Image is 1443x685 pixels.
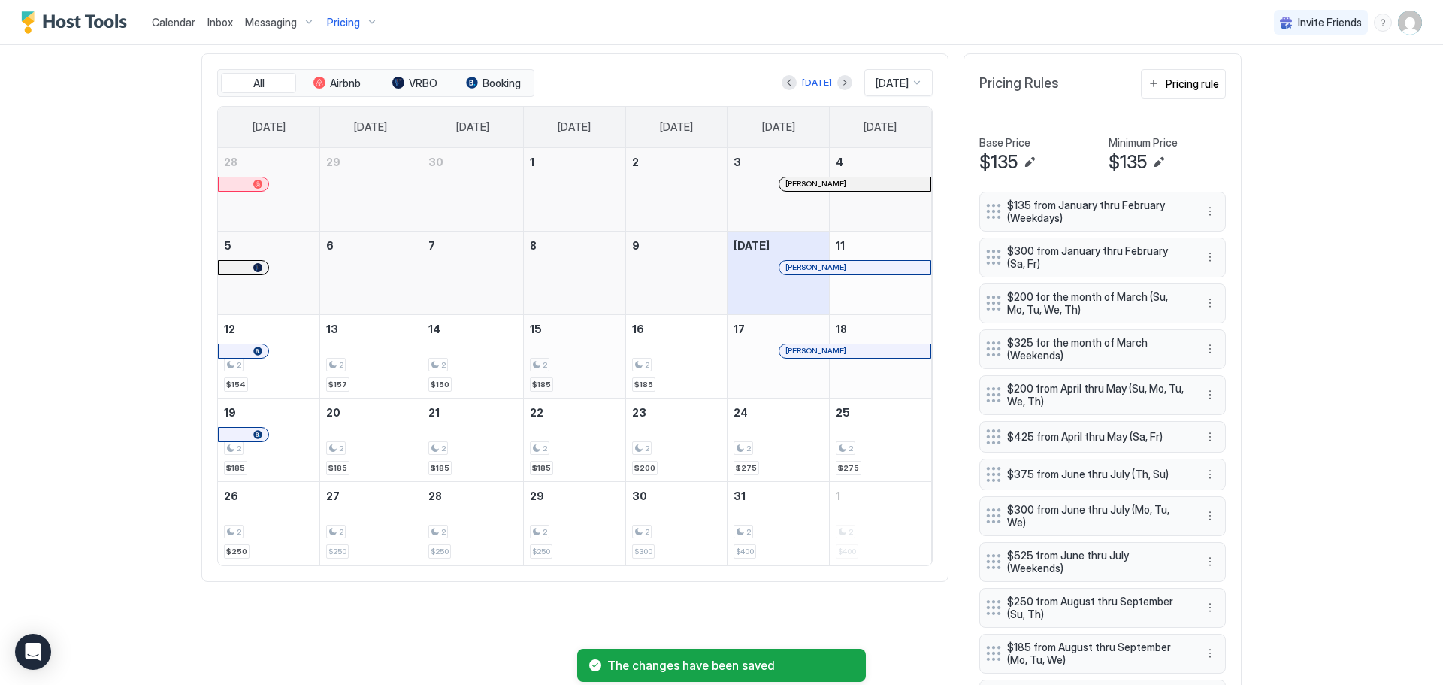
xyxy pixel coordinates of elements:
[152,16,195,29] span: Calendar
[431,380,449,389] span: $150
[328,463,347,473] span: $185
[979,542,1226,582] div: $525 from June thru July (Weekends) menu
[218,398,320,481] td: October 19, 2025
[524,231,626,314] td: October 8, 2025
[1201,386,1219,404] button: More options
[1007,549,1186,575] span: $525 from June thru July (Weekends)
[224,490,238,502] span: 26
[320,232,422,259] a: October 6, 2025
[1007,641,1186,667] span: $185 from August thru September (Mo, Tu, We)
[543,444,547,453] span: 2
[152,14,195,30] a: Calendar
[1201,465,1219,483] button: More options
[849,444,853,453] span: 2
[728,399,829,426] a: October 24, 2025
[632,156,639,168] span: 2
[634,380,653,389] span: $185
[328,547,346,556] span: $250
[625,231,728,314] td: October 9, 2025
[339,527,343,537] span: 2
[327,16,360,29] span: Pricing
[237,527,241,537] span: 2
[224,406,236,419] span: 19
[626,232,728,259] a: October 9, 2025
[626,399,728,426] a: October 23, 2025
[979,634,1226,674] div: $185 from August thru September (Mo, Tu, We) menu
[736,463,757,473] span: $275
[1201,248,1219,266] button: More options
[1398,11,1422,35] div: User profile
[422,399,524,426] a: October 21, 2025
[829,148,931,232] td: October 4, 2025
[836,239,845,252] span: 11
[226,463,245,473] span: $185
[836,490,840,502] span: 1
[245,16,297,29] span: Messaging
[320,148,422,232] td: September 29, 2025
[1374,14,1392,32] div: menu
[1007,468,1186,481] span: $375 from June thru July (Th, Su)
[1007,244,1186,271] span: $300 from January thru February (Sa, Fr)
[530,323,542,335] span: 15
[979,588,1226,628] div: $250 from August thru September (Su, Th) menu
[632,239,640,252] span: 9
[455,73,531,94] button: Booking
[524,148,625,176] a: October 1, 2025
[785,262,924,272] div: [PERSON_NAME]
[320,481,422,565] td: October 27, 2025
[221,73,296,94] button: All
[979,238,1226,277] div: $300 from January thru February (Sa, Fr) menu
[441,527,446,537] span: 2
[524,315,625,343] a: October 15, 2025
[326,490,340,502] span: 27
[1007,595,1186,621] span: $250 from August thru September (Su, Th)
[1201,294,1219,312] button: More options
[428,490,442,502] span: 28
[645,444,649,453] span: 2
[1201,340,1219,358] button: More options
[625,314,728,398] td: October 16, 2025
[326,156,340,168] span: 29
[728,148,829,176] a: October 3, 2025
[422,231,524,314] td: October 7, 2025
[728,481,830,565] td: October 31, 2025
[320,398,422,481] td: October 20, 2025
[762,120,795,134] span: [DATE]
[530,490,544,502] span: 29
[876,77,909,90] span: [DATE]
[1141,69,1226,99] button: Pricing rule
[979,75,1059,92] span: Pricing Rules
[224,323,235,335] span: 12
[979,283,1226,323] div: $200 for the month of March (Su, Mo, Tu, We, Th) menu
[785,262,846,272] span: [PERSON_NAME]
[299,73,374,94] button: Airbnb
[207,16,233,29] span: Inbox
[979,192,1226,232] div: $135 from January thru February (Weekdays) menu
[830,399,931,426] a: October 25, 2025
[1021,153,1039,171] button: Edit
[409,77,437,90] span: VRBO
[326,239,334,252] span: 6
[217,69,534,98] div: tab-group
[785,179,924,189] div: [PERSON_NAME]
[829,231,931,314] td: October 11, 2025
[1201,644,1219,662] div: menu
[21,11,134,34] div: Host Tools Logo
[483,77,521,90] span: Booking
[979,375,1226,415] div: $200 from April thru May (Su, Mo, Tu, We, Th) menu
[728,398,830,481] td: October 24, 2025
[1201,202,1219,220] button: More options
[339,107,402,147] a: Monday
[849,107,912,147] a: Saturday
[543,360,547,370] span: 2
[785,346,924,356] div: [PERSON_NAME]
[785,346,846,356] span: [PERSON_NAME]
[829,398,931,481] td: October 25, 2025
[237,444,241,453] span: 2
[800,74,834,92] button: [DATE]
[836,323,847,335] span: 18
[1007,430,1186,444] span: $425 from April thru May (Sa, Fr)
[746,527,751,537] span: 2
[634,547,652,556] span: $300
[558,120,591,134] span: [DATE]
